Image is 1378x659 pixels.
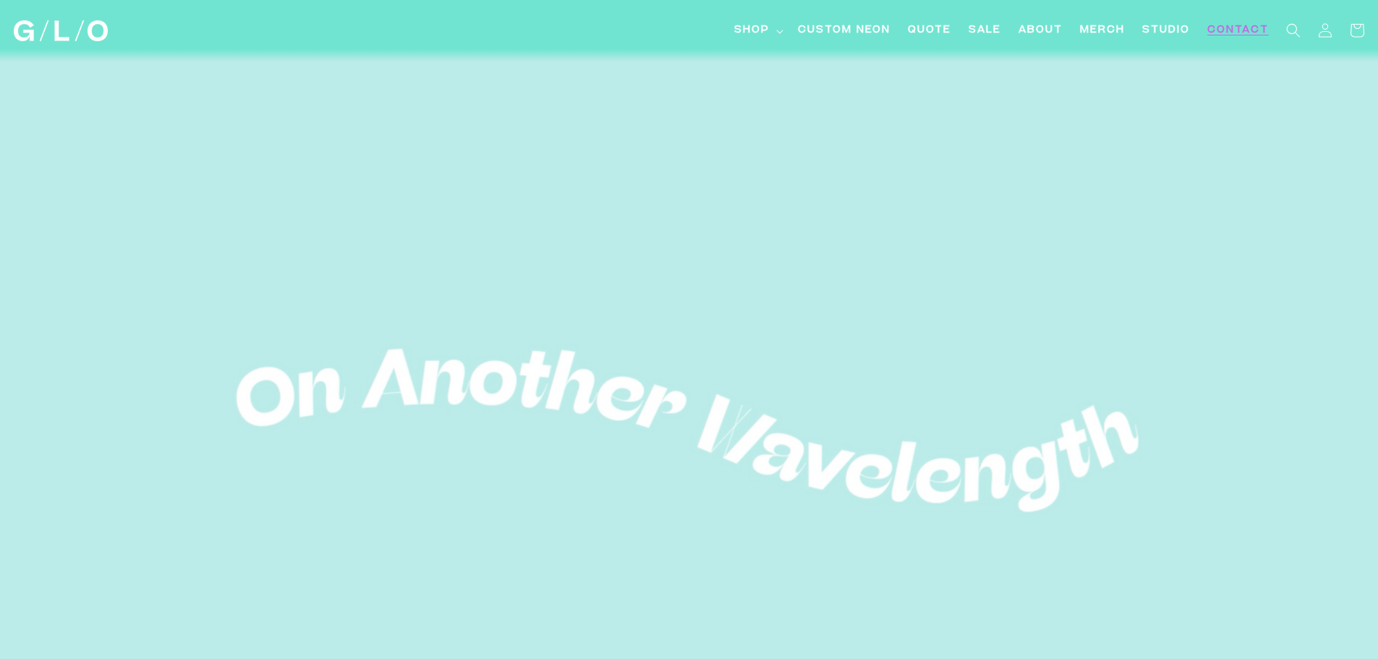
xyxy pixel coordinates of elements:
span: Contact [1207,23,1269,38]
a: SALE [960,14,1010,47]
span: SALE [969,23,1001,38]
span: Custom Neon [798,23,890,38]
span: Shop [734,23,770,38]
span: Quote [908,23,951,38]
span: About [1018,23,1063,38]
a: Studio [1134,14,1199,47]
a: GLO Studio [9,15,114,47]
a: Quote [899,14,960,47]
a: Custom Neon [789,14,899,47]
img: GLO Studio [14,20,108,41]
a: Contact [1199,14,1277,47]
summary: Shop [726,14,789,47]
span: Studio [1142,23,1190,38]
a: Merch [1071,14,1134,47]
iframe: Chat Widget [1306,590,1378,659]
span: Merch [1080,23,1125,38]
summary: Search [1277,14,1309,46]
a: About [1010,14,1071,47]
